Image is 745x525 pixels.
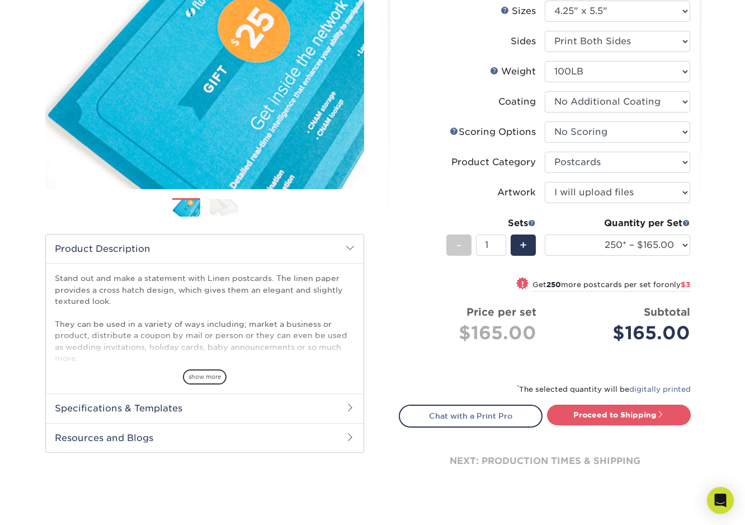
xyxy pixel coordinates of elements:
[399,428,691,495] div: next: production times & shipping
[517,385,691,393] small: The selected quantity will be
[456,237,461,254] span: -
[707,487,734,514] div: Open Intercom Messenger
[664,280,690,289] span: only
[629,385,691,393] a: digitally printed
[498,95,536,109] div: Coating
[183,369,227,385] span: show more
[446,217,536,230] div: Sets
[546,280,561,289] strong: 250
[545,217,690,230] div: Quantity per Set
[532,280,690,292] small: Get more postcards per set for
[466,306,536,318] strong: Price per set
[511,35,536,48] div: Sides
[46,423,364,452] h2: Resources and Blogs
[172,199,200,218] img: Postcards 01
[490,65,536,78] div: Weight
[644,306,690,318] strong: Subtotal
[210,199,238,216] img: Postcards 02
[501,4,536,18] div: Sizes
[553,320,690,346] div: $165.00
[547,405,691,425] a: Proceed to Shipping
[46,235,364,263] h2: Product Description
[497,186,536,199] div: Artwork
[450,125,536,139] div: Scoring Options
[399,405,543,427] a: Chat with a Print Pro
[408,320,536,346] div: $165.00
[521,278,524,290] span: !
[3,491,95,521] iframe: Google Customer Reviews
[520,237,527,254] span: +
[55,273,355,444] p: Stand out and make a statement with Linen postcards. The linen paper provides a cross hatch desig...
[681,280,690,289] span: $3
[46,393,364,423] h2: Specifications & Templates
[451,156,536,169] div: Product Category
